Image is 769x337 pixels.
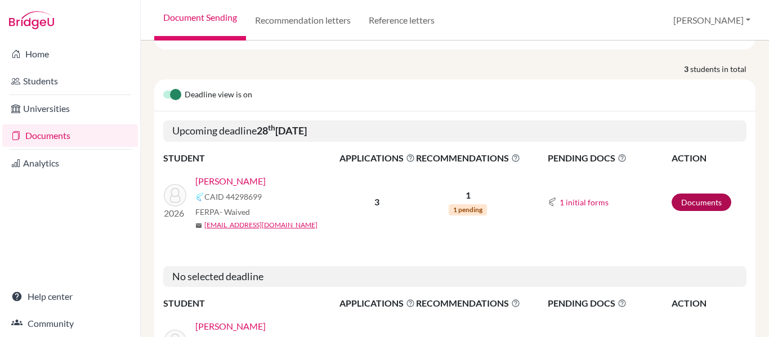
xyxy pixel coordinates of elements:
[548,197,557,206] img: Common App logo
[668,10,755,31] button: [PERSON_NAME]
[9,11,54,29] img: Bridge-U
[2,97,138,120] a: Universities
[268,123,275,132] sup: th
[559,196,609,209] button: 1 initial forms
[672,194,731,211] a: Documents
[548,296,671,310] span: PENDING DOCS
[2,285,138,308] a: Help center
[163,120,746,142] h5: Upcoming deadline
[671,151,746,165] th: ACTION
[548,151,671,165] span: PENDING DOCS
[195,174,266,188] a: [PERSON_NAME]
[195,206,250,218] span: FERPA
[2,124,138,147] a: Documents
[2,70,138,92] a: Students
[449,204,487,215] span: 1 pending
[416,188,520,202] p: 1
[195,192,204,201] img: Common App logo
[195,222,202,229] span: mail
[2,312,138,335] a: Community
[2,43,138,65] a: Home
[164,206,186,220] p: 2026
[257,124,307,137] b: 28 [DATE]
[220,207,250,217] span: - Waived
[163,296,339,311] th: STUDENT
[204,220,318,230] a: [EMAIL_ADDRESS][DOMAIN_NAME]
[690,63,755,75] span: students in total
[185,88,252,102] span: Deadline view is on
[204,191,262,203] span: CAID 44298699
[2,152,138,174] a: Analytics
[163,151,339,165] th: STUDENT
[339,296,415,310] span: APPLICATIONS
[339,151,415,165] span: APPLICATIONS
[164,184,186,206] img: Obando, Humberto
[684,63,690,75] strong: 3
[195,320,266,333] a: [PERSON_NAME]
[374,196,379,207] b: 3
[671,296,746,311] th: ACTION
[416,296,520,310] span: RECOMMENDATIONS
[416,151,520,165] span: RECOMMENDATIONS
[163,266,746,287] h5: No selected deadline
